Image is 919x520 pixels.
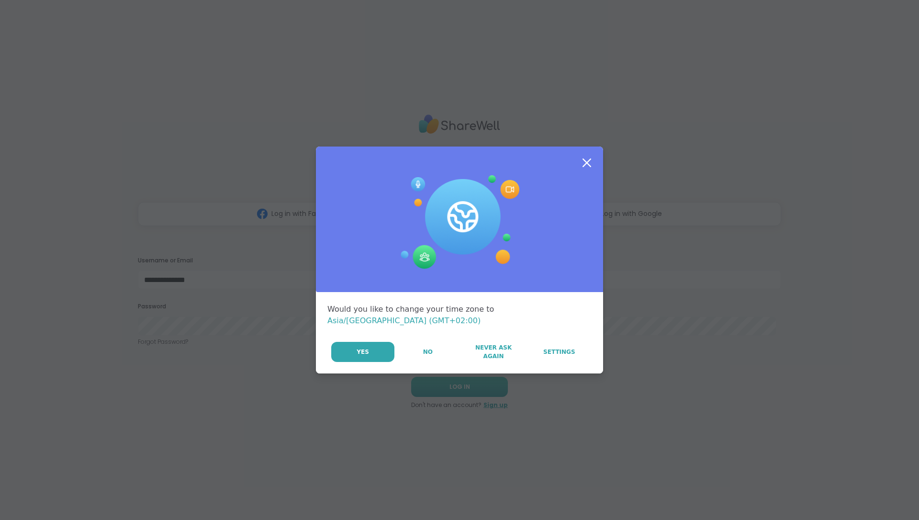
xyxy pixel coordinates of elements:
[543,348,575,356] span: Settings
[400,175,519,269] img: Session Experience
[395,342,460,362] button: No
[331,342,394,362] button: Yes
[327,304,592,327] div: Would you like to change your time zone to
[461,342,526,362] button: Never Ask Again
[327,316,481,325] span: Asia/[GEOGRAPHIC_DATA] (GMT+02:00)
[527,342,592,362] a: Settings
[357,348,369,356] span: Yes
[423,348,433,356] span: No
[466,343,521,361] span: Never Ask Again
